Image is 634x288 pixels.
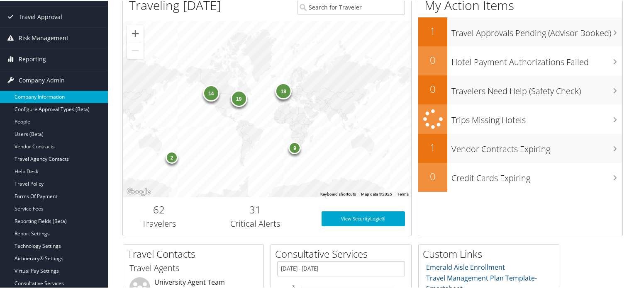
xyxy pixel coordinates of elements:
[19,6,62,27] span: Travel Approval
[418,46,622,75] a: 0Hotel Payment Authorizations Failed
[275,82,292,99] div: 18
[201,217,309,229] h3: Critical Alerts
[418,162,622,191] a: 0Credit Cards Expiring
[202,84,219,101] div: 14
[418,23,447,37] h2: 1
[418,81,447,95] h2: 0
[418,104,622,133] a: Trips Missing Hotels
[451,51,622,67] h3: Hotel Payment Authorizations Failed
[275,246,411,260] h2: Consultative Services
[166,150,178,162] div: 2
[129,261,257,273] h3: Travel Agents
[129,202,189,216] h2: 62
[201,202,309,216] h2: 31
[423,246,559,260] h2: Custom Links
[230,90,247,106] div: 19
[19,69,65,90] span: Company Admin
[322,211,405,225] a: View SecurityLogic®
[418,17,622,46] a: 1Travel Approvals Pending (Advisor Booked)
[127,24,144,41] button: Zoom in
[451,22,622,38] h3: Travel Approvals Pending (Advisor Booked)
[129,217,189,229] h3: Travelers
[418,140,447,154] h2: 1
[19,48,46,69] span: Reporting
[397,191,409,196] a: Terms (opens in new tab)
[125,186,152,196] a: Open this area in Google Maps (opens a new window)
[125,186,152,196] img: Google
[418,75,622,104] a: 0Travelers Need Help (Safety Check)
[19,27,68,48] span: Risk Management
[418,169,447,183] h2: 0
[418,52,447,66] h2: 0
[418,133,622,162] a: 1Vendor Contracts Expiring
[451,80,622,96] h3: Travelers Need Help (Safety Check)
[127,41,144,58] button: Zoom out
[127,246,263,260] h2: Travel Contacts
[451,109,622,125] h3: Trips Missing Hotels
[361,191,392,196] span: Map data ©2025
[451,167,622,183] h3: Credit Cards Expiring
[288,141,301,153] div: 9
[320,191,356,196] button: Keyboard shortcuts
[451,138,622,154] h3: Vendor Contracts Expiring
[426,262,505,271] a: Emerald Aisle Enrollment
